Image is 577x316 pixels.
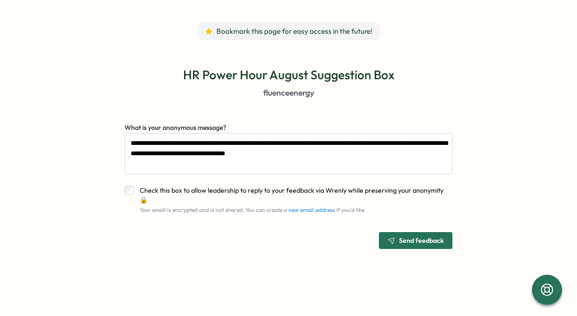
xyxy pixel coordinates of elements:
p: HR Power Hour August Suggestion Box [183,67,394,83]
span: Check this box to allow leadership to reply to your feedback via Wrenly while preserving your ano... [140,186,444,204]
span: Bookmark this page for easy access in the future! [216,26,372,37]
span: Your email is encrypted and is not shared. You can create a if you'd like [140,206,364,213]
button: Send feedback [379,232,452,249]
p: fluenceenergy [263,87,314,99]
label: What is your anonymous message? [125,123,226,133]
span: Send feedback [399,237,444,244]
a: new email address [288,206,335,213]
